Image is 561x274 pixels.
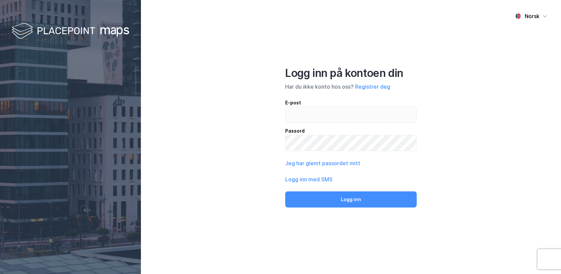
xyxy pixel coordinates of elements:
button: Logg inn med SMS [285,175,333,183]
img: logo-white.f07954bde2210d2a523dddb988cd2aa7.svg [12,21,129,41]
button: Logg inn [285,191,417,208]
div: Norsk [525,12,540,20]
iframe: Chat Widget [527,242,561,274]
div: Passord [285,127,417,135]
button: Jeg har glemt passordet mitt [285,159,360,167]
button: Registrer deg [355,83,390,91]
div: Logg inn på kontoen din [285,66,417,80]
div: E-post [285,99,417,107]
div: Har du ikke konto hos oss? [285,83,417,91]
